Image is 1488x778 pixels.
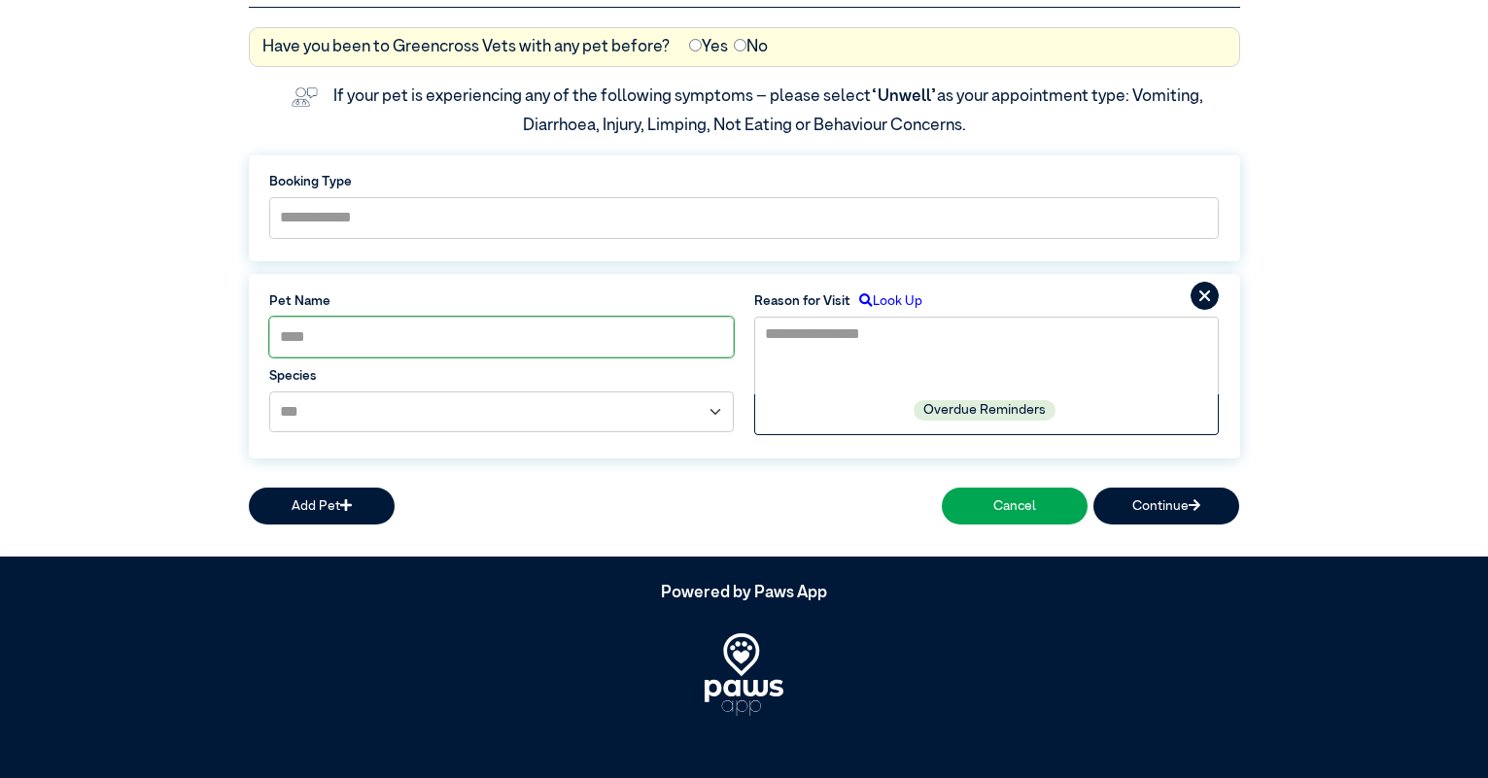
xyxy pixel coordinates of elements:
[734,35,768,60] label: No
[333,88,1206,134] label: If your pet is experiencing any of the following symptoms – please select as your appointment typ...
[285,81,325,114] img: vet
[942,488,1088,524] button: Cancel
[705,633,784,716] img: PawsApp
[269,366,735,386] label: Species
[850,291,922,311] label: Look Up
[269,172,1220,191] label: Booking Type
[754,291,850,311] label: Reason for Visit
[1093,488,1239,524] button: Continue
[249,488,395,524] button: Add Pet
[871,88,937,105] span: “Unwell”
[689,39,702,51] input: Yes
[262,35,670,60] label: Have you been to Greencross Vets with any pet before?
[249,584,1240,603] h5: Powered by Paws App
[734,39,746,51] input: No
[689,35,728,60] label: Yes
[269,291,735,311] label: Pet Name
[914,400,1055,421] label: Overdue Reminders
